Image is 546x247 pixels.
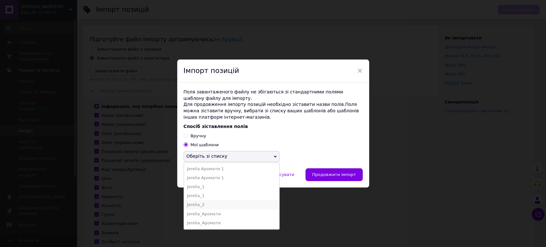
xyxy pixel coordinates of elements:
[184,210,279,219] li: Jerelia_Аромати
[186,154,227,159] span: Оберіть зі списку
[265,168,301,181] button: Скасувати
[272,172,294,177] span: Скасувати
[184,164,279,173] li: Jerelia Аромати 1
[184,219,279,227] li: Jerelia_Аромати
[184,101,363,120] p: Для продовження імпорту позицій необхідно зіставити назви полів. Поля можна зіставити вручну, виб...
[191,133,206,139] div: Вручну
[191,142,219,148] div: Мої шаблони
[184,124,248,129] b: Спосіб зіставлення полів
[305,168,363,181] button: Продовжити імпорт
[357,65,363,76] span: ×
[177,60,369,83] div: Імпорт позицій
[184,200,279,209] li: Jerelia_2
[184,191,279,200] li: Jerelia_1
[184,182,279,191] li: Jerelia_1
[184,89,363,101] p: Поля завантаженого файлу не збігаються зі стандартними полями шаблону файлу для імпорту.
[312,172,356,177] span: Продовжити імпорт
[184,173,279,182] li: Jerelia Аромати 1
